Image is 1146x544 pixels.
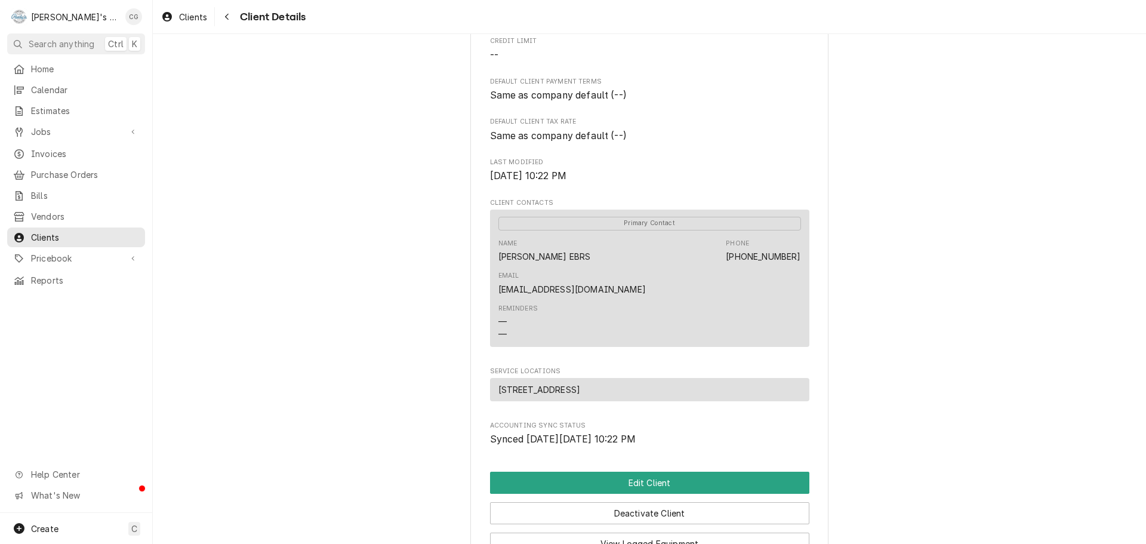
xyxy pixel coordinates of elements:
[7,485,145,505] a: Go to What's New
[498,304,538,340] div: Reminders
[31,63,139,75] span: Home
[490,494,809,524] div: Button Group Row
[498,383,581,396] span: [STREET_ADDRESS]
[498,271,519,281] div: Email
[490,210,809,347] div: Contact
[490,36,809,46] span: Credit Limit
[236,9,306,25] span: Client Details
[31,274,139,287] span: Reports
[156,7,212,27] a: Clients
[31,489,138,502] span: What's New
[490,117,809,127] span: Default Client Tax Rate
[7,186,145,205] a: Bills
[498,216,801,230] div: Primary
[490,378,809,401] div: Service Location
[179,11,207,23] span: Clients
[490,367,809,376] span: Service Locations
[7,122,145,142] a: Go to Jobs
[490,210,809,352] div: Client Contacts List
[726,239,749,248] div: Phone
[131,523,137,535] span: C
[490,170,566,182] span: [DATE] 10:22 PM
[490,432,809,447] span: Accounting Sync Status
[490,158,809,183] div: Last Modified
[490,169,809,183] span: Last Modified
[490,88,809,103] span: Default Client Payment Terms
[490,129,809,143] span: Default Client Tax Rate
[31,252,121,265] span: Pricebook
[490,502,809,524] button: Deactivate Client
[125,8,142,25] div: Christine Gutierrez's Avatar
[7,144,145,164] a: Invoices
[7,33,145,54] button: Search anythingCtrlK
[490,378,809,406] div: Service Locations List
[31,105,139,117] span: Estimates
[498,239,591,263] div: Name
[7,80,145,100] a: Calendar
[490,48,809,63] span: Credit Limit
[31,168,139,181] span: Purchase Orders
[132,38,137,50] span: K
[490,50,498,61] span: --
[726,239,800,263] div: Phone
[31,210,139,223] span: Vendors
[490,434,636,445] span: Synced [DATE][DATE] 10:22 PM
[7,101,145,121] a: Estimates
[31,231,139,244] span: Clients
[498,304,538,314] div: Reminders
[7,228,145,247] a: Clients
[29,38,94,50] span: Search anything
[490,472,809,494] div: Button Group Row
[7,248,145,268] a: Go to Pricebook
[7,165,145,185] a: Purchase Orders
[498,239,517,248] div: Name
[31,125,121,138] span: Jobs
[7,207,145,226] a: Vendors
[498,217,801,230] span: Primary Contact
[498,284,646,294] a: [EMAIL_ADDRESS][DOMAIN_NAME]
[490,158,809,167] span: Last Modified
[490,36,809,62] div: Credit Limit
[31,11,119,23] div: [PERSON_NAME]'s Commercial Refrigeration
[108,38,124,50] span: Ctrl
[490,77,809,87] span: Default Client Payment Terms
[11,8,27,25] div: R
[490,472,809,494] button: Edit Client
[7,271,145,290] a: Reports
[490,90,627,101] span: Same as company default (--)
[490,77,809,103] div: Default Client Payment Terms
[31,147,139,160] span: Invoices
[726,251,800,262] a: [PHONE_NUMBER]
[498,250,591,263] div: [PERSON_NAME] EBRS
[7,59,145,79] a: Home
[490,130,627,142] span: Same as company default (--)
[31,524,58,534] span: Create
[498,271,646,295] div: Email
[490,367,809,407] div: Service Locations
[31,84,139,96] span: Calendar
[7,465,145,484] a: Go to Help Center
[31,189,139,202] span: Bills
[11,8,27,25] div: Rudy's Commercial Refrigeration's Avatar
[490,117,809,143] div: Default Client Tax Rate
[490,421,809,431] span: Accounting Sync Status
[125,8,142,25] div: CG
[490,198,809,208] span: Client Contacts
[217,7,236,26] button: Navigate back
[31,468,138,481] span: Help Center
[498,315,507,328] div: —
[490,421,809,447] div: Accounting Sync Status
[498,328,507,340] div: —
[490,198,809,352] div: Client Contacts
